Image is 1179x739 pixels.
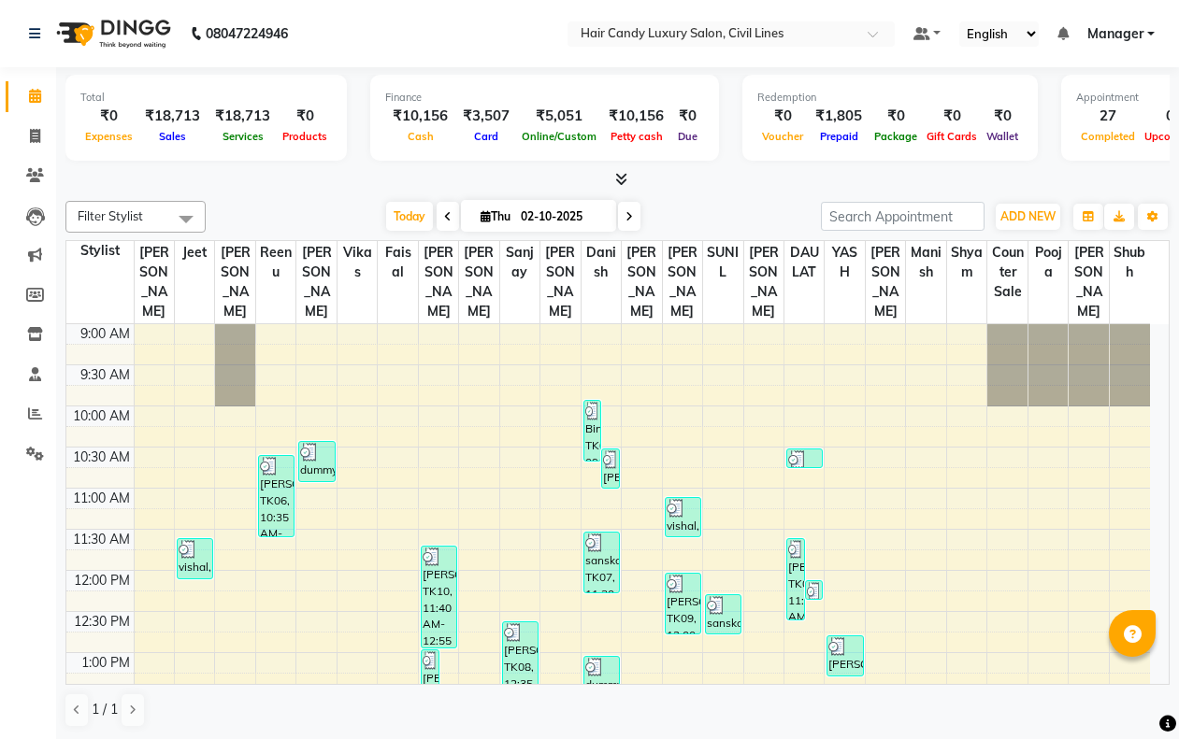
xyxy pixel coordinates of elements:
div: 11:30 AM [69,530,134,549]
span: [PERSON_NAME] [1069,241,1108,323]
div: dummy number, TK12, 01:00 PM-01:45 PM, Haircut - Haircut For [DEMOGRAPHIC_DATA] [584,657,619,717]
span: [PERSON_NAME] [296,241,336,323]
span: Sales [154,130,191,143]
span: Package [870,130,922,143]
div: [PERSON_NAME], TK10, 11:40 AM-12:55 PM, Haircut - Haircut For [DEMOGRAPHIC_DATA],[DEMOGRAPHIC_DAT... [422,547,456,647]
span: ADD NEW [1000,209,1056,223]
div: 9:00 AM [77,324,134,344]
span: Danish [582,241,621,284]
div: ₹0 [757,106,808,127]
span: counter sale [987,241,1027,304]
span: Today [386,202,433,231]
span: Reenu [256,241,295,284]
span: vikas [338,241,377,284]
span: Thu [476,209,515,223]
div: ₹0 [922,106,982,127]
div: sanskar, TK07, 11:30 AM-12:15 PM, Haircut - Haircut For [DEMOGRAPHIC_DATA] [584,533,619,592]
img: logo [48,7,176,60]
div: [PERSON_NAME], TK11, 12:55 PM-01:40 PM, Haircut - Haircut For [DEMOGRAPHIC_DATA] [422,650,439,710]
span: [PERSON_NAME] [459,241,498,323]
div: Redemption [757,90,1023,106]
span: Filter Stylist [78,208,143,223]
div: 1:00 PM [78,653,134,673]
span: Completed [1076,130,1140,143]
input: 2025-10-02 [515,203,609,231]
div: ₹5,051 [517,106,601,127]
span: faisal [378,241,417,284]
div: [PERSON_NAME], TK08, 12:35 PM-01:35 PM, Hand & Feet - Alga Pedi/Mani [503,622,538,703]
div: ₹1,805 [808,106,870,127]
div: Stylist [66,241,134,261]
span: [PERSON_NAME] [419,241,458,323]
span: Card [469,130,503,143]
div: vishal, TK05, 11:05 AM-11:35 AM, Styling - Blow Dry [666,498,700,536]
div: ₹0 [870,106,922,127]
div: Total [80,90,332,106]
span: sanjay [500,241,539,284]
span: [PERSON_NAME] [866,241,905,323]
span: Manish [906,241,945,284]
span: jeet [175,241,214,264]
div: ₹3,507 [455,106,517,127]
span: [PERSON_NAME] [622,241,661,323]
div: ₹10,156 [601,106,671,127]
div: 10:30 AM [69,448,134,467]
span: Shyam [947,241,986,284]
span: Petty cash [606,130,668,143]
div: ₹0 [80,106,137,127]
div: ₹18,713 [208,106,278,127]
div: vishal, TK05, 12:05 PM-12:20 PM, Hand & Feet - Nail Paint Change [806,581,823,599]
div: 12:00 PM [70,571,134,590]
div: [PERSON_NAME], TK08, 11:35 AM-12:35 PM, Hand & Feet - Alga Pedi/Mani [787,539,804,619]
span: Cash [403,130,439,143]
span: Services [218,130,268,143]
div: ₹0 [278,106,332,127]
div: [PERSON_NAME], TK02, 10:30 AM-10:45 AM, Styling - Hairwash [787,449,822,467]
span: Voucher [757,130,808,143]
span: pooja [1028,241,1068,284]
span: Due [673,130,702,143]
div: ₹10,156 [385,106,455,127]
span: [PERSON_NAME] [135,241,174,323]
span: [PERSON_NAME] [663,241,702,323]
div: ₹18,713 [137,106,208,127]
div: 11:00 AM [69,489,134,508]
span: Shubh [1110,241,1150,284]
div: dummy number, TK03, 10:25 AM-10:55 AM, Brow Shapping - Brow Threading,Brow Shapping - Upperlip/Lo... [299,442,334,481]
span: SUNIL [703,241,742,284]
span: YASH [825,241,864,284]
button: ADD NEW [996,204,1060,230]
span: Products [278,130,332,143]
div: Binon, TK01, 09:55 AM-10:40 AM, Haircut - Haircut & [PERSON_NAME] trim [584,401,601,461]
div: [PERSON_NAME], TK09, 12:45 PM-01:15 PM, Relax Zone - Head Massage [827,636,862,675]
div: [PERSON_NAME], TK06, 10:35 AM-11:35 AM, Women Body Waxing Rica - Arms + Underarms (Full),Women Bo... [259,456,294,536]
input: Search Appointment [821,202,985,231]
span: DAULAT [784,241,824,284]
div: 9:30 AM [77,365,134,385]
iframe: chat widget [1100,664,1160,720]
span: 1 / 1 [92,700,118,719]
span: Online/Custom [517,130,601,143]
div: 27 [1076,106,1140,127]
span: [PERSON_NAME] [744,241,784,323]
div: sanskar, TK07, 12:15 PM-12:45 PM, Hand & Feet - Express Mani/Pedi [706,595,740,633]
span: Expenses [80,130,137,143]
div: ₹0 [671,106,704,127]
div: [PERSON_NAME], TK04, 10:30 AM-11:00 AM, [DEMOGRAPHIC_DATA] Grooming - [PERSON_NAME] Trim/Shave [602,449,619,488]
span: Manager [1087,24,1143,44]
span: [PERSON_NAME] [540,241,580,323]
span: Prepaid [815,130,863,143]
div: 12:30 PM [70,612,134,632]
div: Finance [385,90,704,106]
div: ₹0 [982,106,1023,127]
div: vishal, TK05, 11:35 AM-12:05 PM, Styling - Blow Dry [178,539,212,578]
b: 08047224946 [206,7,288,60]
span: Gift Cards [922,130,982,143]
span: Wallet [982,130,1023,143]
div: [PERSON_NAME], TK09, 12:00 PM-12:45 PM, Haircut - Haircut & [PERSON_NAME] trim [666,574,700,633]
div: 10:00 AM [69,406,134,426]
span: [PERSON_NAME] [215,241,254,323]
